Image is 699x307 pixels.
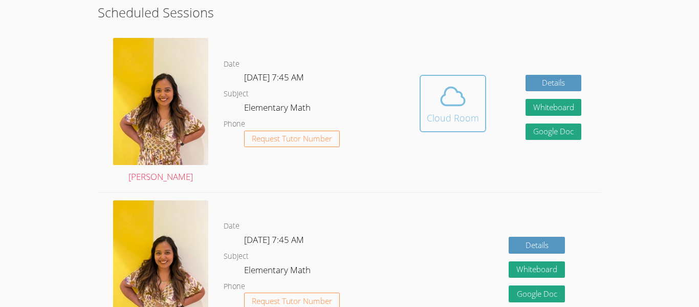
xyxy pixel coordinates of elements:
a: Google Doc [526,124,582,140]
dt: Subject [224,88,249,100]
span: [DATE] 7:45 AM [244,234,304,245]
span: Request Tutor Number [252,297,332,305]
button: Request Tutor Number [244,131,340,148]
dt: Phone [224,280,245,293]
a: Details [509,237,565,254]
button: Whiteboard [526,99,582,116]
span: [DATE] 7:45 AM [244,71,304,83]
span: Request Tutor Number [252,135,332,142]
h2: Scheduled Sessions [98,3,601,22]
dd: Elementary Math [244,100,313,118]
div: Cloud Room [427,111,479,125]
dt: Date [224,58,239,71]
img: avatar.png [113,38,208,165]
dt: Phone [224,118,245,131]
dt: Date [224,220,239,233]
a: Details [526,75,582,92]
button: Whiteboard [509,261,565,278]
button: Cloud Room [420,75,486,132]
a: Google Doc [509,285,565,302]
dt: Subject [224,250,249,263]
dd: Elementary Math [244,263,313,280]
a: [PERSON_NAME] [113,38,208,185]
